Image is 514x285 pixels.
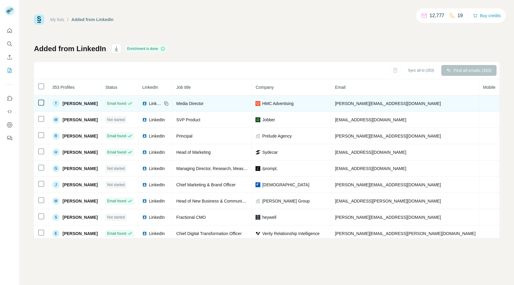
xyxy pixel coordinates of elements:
span: Job title [176,85,191,90]
span: [PERSON_NAME] [63,149,98,155]
span: Status [105,85,117,90]
span: [EMAIL_ADDRESS][PERSON_NAME][DOMAIN_NAME] [335,199,441,203]
img: LinkedIn logo [142,199,147,203]
span: LinkedIn [149,133,165,139]
span: /prompt. [262,166,277,172]
div: Enrichment is done [125,45,167,52]
img: company-logo [255,182,260,187]
span: Email found [107,198,126,204]
span: LinkedIn [149,214,165,220]
span: 353 Profiles [52,85,75,90]
span: [PERSON_NAME] [63,117,98,123]
span: Chief Marketing & Brand Officer [176,182,235,187]
div: T [52,100,60,107]
div: M [52,197,60,205]
img: company-logo [255,101,260,106]
span: Sydecar [262,149,277,155]
span: LinkedIn [149,166,165,172]
span: LinkedIn [142,85,158,90]
img: LinkedIn logo [142,117,147,122]
span: Not started [107,215,125,220]
span: SVP Product [176,117,200,122]
span: HMC Advertising [262,101,293,107]
span: Media Director [176,101,203,106]
span: Not started [107,166,125,171]
button: Use Surfe API [5,106,14,117]
img: company-logo [255,215,260,220]
span: [PERSON_NAME][EMAIL_ADDRESS][DOMAIN_NAME] [335,134,441,138]
span: Not started [107,182,125,187]
button: Search [5,39,14,49]
span: [PERSON_NAME] [63,231,98,237]
p: 19 [457,12,463,19]
button: Dashboard [5,119,14,130]
button: My lists [5,65,14,76]
span: Email found [107,150,126,155]
span: LinkedIn [149,117,165,123]
img: company-logo [255,150,260,155]
span: Jobber [262,117,275,123]
span: LinkedIn [149,198,165,204]
span: heywell [262,214,276,220]
span: [PERSON_NAME] Group [262,198,310,204]
span: Not started [107,117,125,122]
img: company-logo [255,117,260,122]
span: Email [335,85,345,90]
button: Use Surfe on LinkedIn [5,93,14,104]
span: Sync all to (353) [408,68,434,73]
span: LinkedIn [149,231,165,237]
img: LinkedIn logo [142,150,147,155]
span: [PERSON_NAME][EMAIL_ADDRESS][DOMAIN_NAME] [335,215,441,220]
img: Surfe Logo [34,14,44,25]
span: Chief Digital Transformation Officer [176,231,242,236]
button: Quick start [5,25,14,36]
div: S [52,214,60,221]
p: 12,777 [430,12,444,19]
span: [PERSON_NAME][EMAIL_ADDRESS][PERSON_NAME][DOMAIN_NAME] [335,231,476,236]
div: J [52,181,60,188]
button: Buy credits [473,11,501,20]
span: [PERSON_NAME] [63,214,98,220]
img: LinkedIn logo [142,101,147,106]
img: company-logo [255,166,260,171]
span: [PERSON_NAME][EMAIL_ADDRESS][DOMAIN_NAME] [335,101,441,106]
img: LinkedIn logo [142,231,147,236]
span: [PERSON_NAME] [63,133,98,139]
span: LinkedIn [149,149,165,155]
span: LinkedIn [149,182,165,188]
span: [PERSON_NAME] [63,166,98,172]
img: company-logo [255,231,260,236]
button: Enrich CSV [5,52,14,63]
span: Managing Director, Research, Measurement & Analytics [176,166,280,171]
span: Email found [107,101,126,106]
span: [DEMOGRAPHIC_DATA] [262,182,309,188]
button: Sync all to (353) [404,66,438,75]
span: Verity Relationship Intelligence [262,231,320,237]
span: Head of New Business & Communication [176,199,253,203]
div: G [52,165,60,172]
li: / [67,17,69,23]
button: Feedback [5,133,14,144]
span: Principal [176,134,192,138]
img: LinkedIn logo [142,166,147,171]
span: [PERSON_NAME] [63,101,98,107]
span: Head of Marketing [176,150,210,155]
div: Added from LinkedIn [72,17,114,23]
div: H [52,149,60,156]
span: [EMAIL_ADDRESS][DOMAIN_NAME] [335,166,406,171]
img: LinkedIn logo [142,182,147,187]
h1: Added from LinkedIn [34,44,106,54]
img: LinkedIn logo [142,215,147,220]
a: My lists [50,17,64,22]
img: LinkedIn logo [142,134,147,138]
span: [PERSON_NAME] [63,182,98,188]
span: Email found [107,231,126,236]
span: [EMAIL_ADDRESS][DOMAIN_NAME] [335,117,406,122]
span: LinkedIn [149,101,162,107]
span: Fractional CMO [176,215,206,220]
span: Mobile [483,85,495,90]
span: [PERSON_NAME][EMAIL_ADDRESS][DOMAIN_NAME] [335,182,441,187]
div: R [52,132,60,140]
span: Prelude Agency [262,133,292,139]
span: [EMAIL_ADDRESS][DOMAIN_NAME] [335,150,406,155]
